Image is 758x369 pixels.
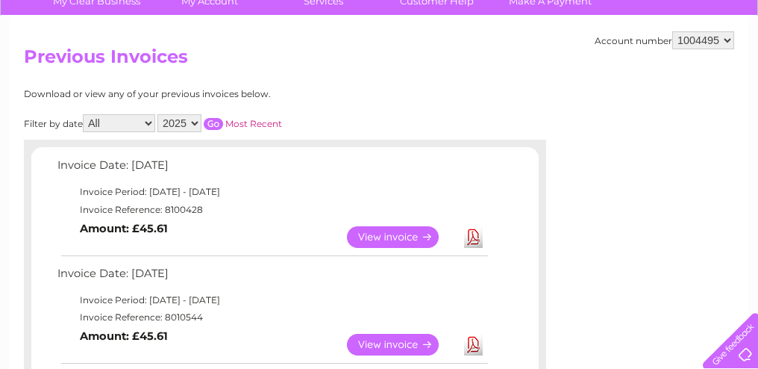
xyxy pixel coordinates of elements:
a: Water [495,63,524,75]
a: View [347,334,457,356]
a: Energy [533,63,566,75]
a: View [347,226,457,248]
div: Download or view any of your previous invoices below. [24,89,416,99]
a: Blog [628,63,650,75]
b: Amount: £45.61 [80,222,168,235]
h2: Previous Invoices [24,46,734,75]
a: Contact [659,63,695,75]
b: Amount: £45.61 [80,329,168,343]
td: Invoice Reference: 8010544 [54,308,490,326]
a: Log out [709,63,744,75]
div: Clear Business is a trading name of Verastar Limited (registered in [GEOGRAPHIC_DATA] No. 3667643... [28,8,733,72]
div: Account number [595,31,734,49]
a: Telecoms [574,63,619,75]
td: Invoice Date: [DATE] [54,264,490,291]
a: 0333 014 3131 [477,7,580,26]
a: Download [464,334,483,356]
td: Invoice Reference: 8100428 [54,201,490,219]
a: Most Recent [225,118,282,129]
div: Filter by date [24,114,416,132]
td: Invoice Period: [DATE] - [DATE] [54,183,490,201]
td: Invoice Period: [DATE] - [DATE] [54,291,490,309]
a: Download [464,226,483,248]
img: logo.png [27,39,103,84]
td: Invoice Date: [DATE] [54,155,490,183]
